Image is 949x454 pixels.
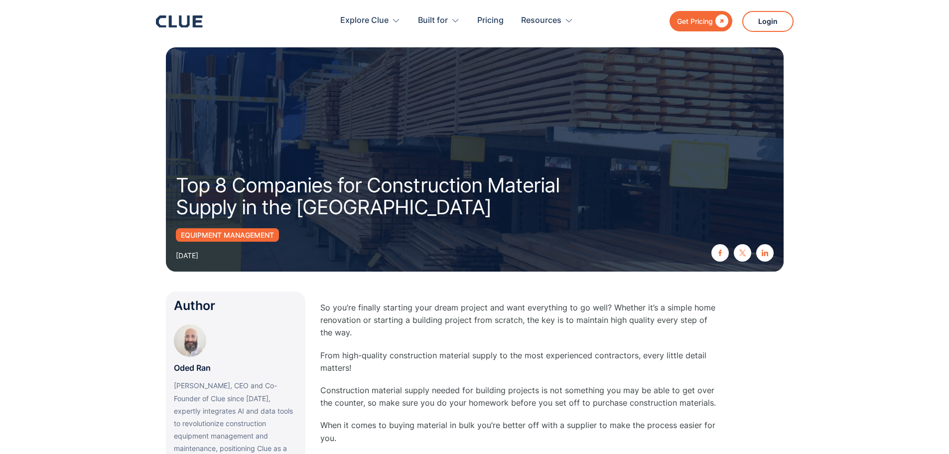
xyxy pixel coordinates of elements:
[176,228,279,242] a: Equipment Management
[418,5,448,36] div: Built for
[677,15,713,27] div: Get Pricing
[670,11,732,31] a: Get Pricing
[340,5,401,36] div: Explore Clue
[320,384,719,409] p: Construction material supply needed for building projects is not something you may be able to get...
[176,249,198,262] div: [DATE]
[762,250,768,256] img: linkedin icon
[340,5,389,36] div: Explore Clue
[521,5,561,36] div: Resources
[174,362,211,374] p: Oded Ran
[176,174,594,218] h1: Top 8 Companies for Construction Material Supply in the [GEOGRAPHIC_DATA]
[521,5,573,36] div: Resources
[320,419,719,444] p: When it comes to buying material in bulk you’re better off with a supplier to make the process ea...
[418,5,460,36] div: Built for
[742,11,794,32] a: Login
[739,250,746,256] img: twitter X icon
[174,324,206,357] img: Oded Ran
[320,302,719,339] p: So you’re finally starting your dream project and want everything to go well? Whether it’s a simp...
[717,250,723,256] img: facebook icon
[713,15,728,27] div: 
[477,5,504,36] a: Pricing
[174,300,297,312] div: Author
[320,349,719,374] p: From high-quality construction material supply to the most experienced contractors, every little ...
